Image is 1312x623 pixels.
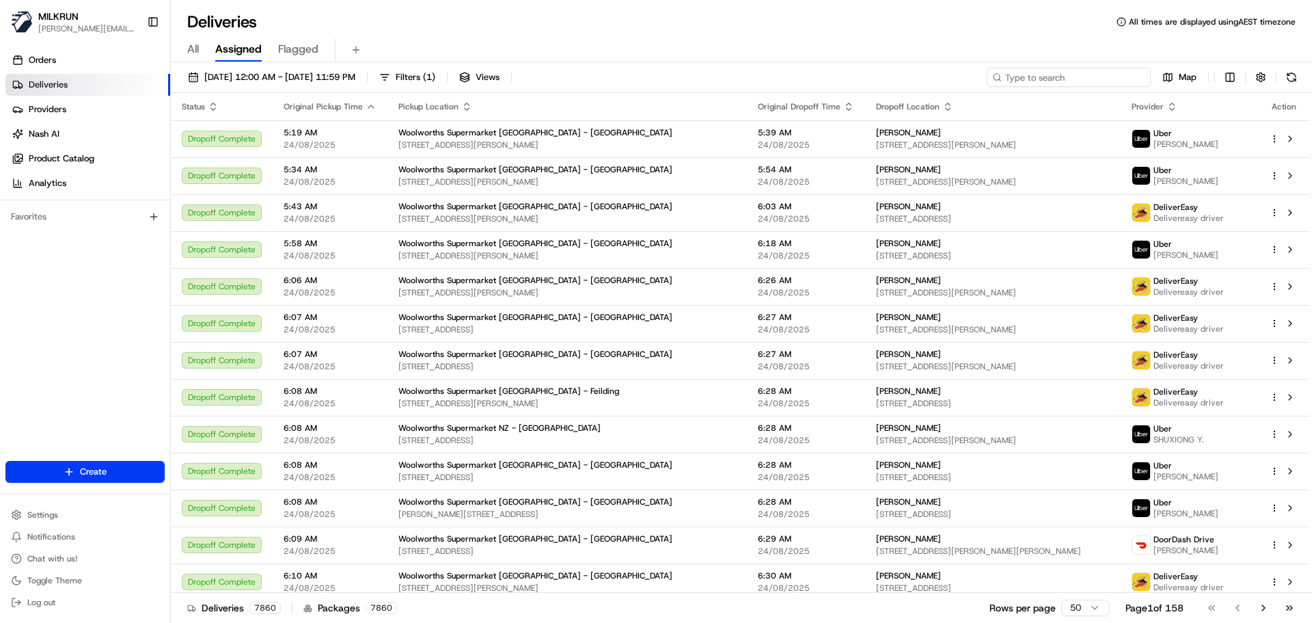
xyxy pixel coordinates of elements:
[758,127,854,138] span: 5:39 AM
[1132,352,1150,369] img: delivereasy_logo.png
[876,176,1109,187] span: [STREET_ADDRESS][PERSON_NAME]
[1153,423,1172,434] span: Uber
[1153,571,1198,582] span: DeliverEasy
[398,546,736,557] span: [STREET_ADDRESS]
[284,423,377,434] span: 6:08 AM
[758,496,854,507] span: 6:28 AM
[876,533,941,544] span: [PERSON_NAME]
[1282,68,1301,87] button: Refresh
[5,206,165,228] div: Favorites
[27,553,77,564] span: Chat with us!
[284,201,377,212] span: 5:43 AM
[758,546,854,557] span: 24/08/2025
[5,461,165,483] button: Create
[1153,176,1218,187] span: [PERSON_NAME]
[5,549,165,568] button: Chat with us!
[29,128,59,140] span: Nash AI
[876,472,1109,483] span: [STREET_ADDRESS]
[182,101,205,112] span: Status
[1132,241,1150,259] img: uber-new-logo.jpeg
[758,238,854,249] span: 6:18 AM
[876,140,1109,150] span: [STREET_ADDRESS][PERSON_NAME]
[1132,536,1150,554] img: doordash_logo_v2.png
[758,349,854,360] span: 6:27 AM
[1153,165,1172,176] span: Uber
[1153,313,1198,323] span: DeliverEasy
[284,164,377,175] span: 5:34 AM
[398,287,736,298] span: [STREET_ADDRESS][PERSON_NAME]
[758,101,840,112] span: Original Dropoff Time
[284,349,377,360] span: 6:07 AM
[876,398,1109,409] span: [STREET_ADDRESS]
[876,101,940,112] span: Dropoff Location
[876,583,1109,594] span: [STREET_ADDRESS]
[284,287,377,298] span: 24/08/2025
[398,570,672,581] span: Woolworths Supermarket [GEOGRAPHIC_DATA] - [GEOGRAPHIC_DATA]
[215,41,262,57] span: Assigned
[29,79,68,91] span: Deliveries
[876,312,941,323] span: [PERSON_NAME]
[5,123,170,145] a: Nash AI
[284,435,377,446] span: 24/08/2025
[398,509,736,520] span: [PERSON_NAME][STREET_ADDRESS]
[5,593,165,612] button: Log out
[38,23,136,34] span: [PERSON_NAME][EMAIL_ADDRESS][DOMAIN_NAME]
[876,275,941,286] span: [PERSON_NAME]
[1153,386,1198,397] span: DeliverEasy
[204,71,355,83] span: [DATE] 12:00 AM - [DATE] 11:59 PM
[876,127,941,138] span: [PERSON_NAME]
[758,509,854,520] span: 24/08/2025
[876,361,1109,372] span: [STREET_ADDRESS][PERSON_NAME]
[5,148,170,170] a: Product Catalog
[398,250,736,261] span: [STREET_ADDRESS][PERSON_NAME]
[29,54,56,66] span: Orders
[303,601,397,615] div: Packages
[758,533,854,544] span: 6:29 AM
[398,386,619,397] span: Woolworths Supermarket [GEOGRAPHIC_DATA] - Feilding
[284,496,377,507] span: 6:08 AM
[876,250,1109,261] span: [STREET_ADDRESS]
[182,68,361,87] button: [DATE] 12:00 AM - [DATE] 11:59 PM
[284,324,377,335] span: 24/08/2025
[398,349,672,360] span: Woolworths Supermarket [GEOGRAPHIC_DATA] - [GEOGRAPHIC_DATA]
[876,201,941,212] span: [PERSON_NAME]
[5,74,170,96] a: Deliveries
[284,238,377,249] span: 5:58 AM
[187,41,199,57] span: All
[876,164,941,175] span: [PERSON_NAME]
[758,250,854,261] span: 24/08/2025
[1153,508,1218,519] span: [PERSON_NAME]
[758,583,854,594] span: 24/08/2025
[284,472,377,483] span: 24/08/2025
[758,460,854,470] span: 6:28 AM
[1153,397,1224,408] span: Delivereasy driver
[758,570,854,581] span: 6:30 AM
[249,602,281,614] div: 7860
[758,324,854,335] span: 24/08/2025
[423,71,435,83] span: ( 1 )
[398,324,736,335] span: [STREET_ADDRESS]
[5,98,170,120] a: Providers
[758,435,854,446] span: 24/08/2025
[1132,573,1150,591] img: delivereasy_logo.png
[398,127,672,138] span: Woolworths Supermarket [GEOGRAPHIC_DATA] - [GEOGRAPHIC_DATA]
[398,238,672,249] span: Woolworths Supermarket [GEOGRAPHIC_DATA] - [GEOGRAPHIC_DATA]
[80,466,107,478] span: Create
[398,101,459,112] span: Pickup Location
[398,140,736,150] span: [STREET_ADDRESS][PERSON_NAME]
[758,275,854,286] span: 6:26 AM
[1153,582,1224,593] span: Delivereasy driver
[398,423,601,434] span: Woolworths Supermarket NZ - [GEOGRAPHIC_DATA]
[398,496,672,507] span: Woolworths Supermarket [GEOGRAPHIC_DATA] - [GEOGRAPHIC_DATA]
[1132,425,1150,443] img: uber-new-logo.jpeg
[1153,545,1218,556] span: [PERSON_NAME]
[398,164,672,175] span: Woolworths Supermarket [GEOGRAPHIC_DATA] - [GEOGRAPHIC_DATA]
[366,602,397,614] div: 7860
[398,201,672,212] span: Woolworths Supermarket [GEOGRAPHIC_DATA] - [GEOGRAPHIC_DATA]
[758,140,854,150] span: 24/08/2025
[876,546,1109,557] span: [STREET_ADDRESS][PERSON_NAME][PERSON_NAME]
[27,575,82,586] span: Toggle Theme
[876,496,941,507] span: [PERSON_NAME]
[1153,497,1172,508] span: Uber
[1132,101,1164,112] span: Provider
